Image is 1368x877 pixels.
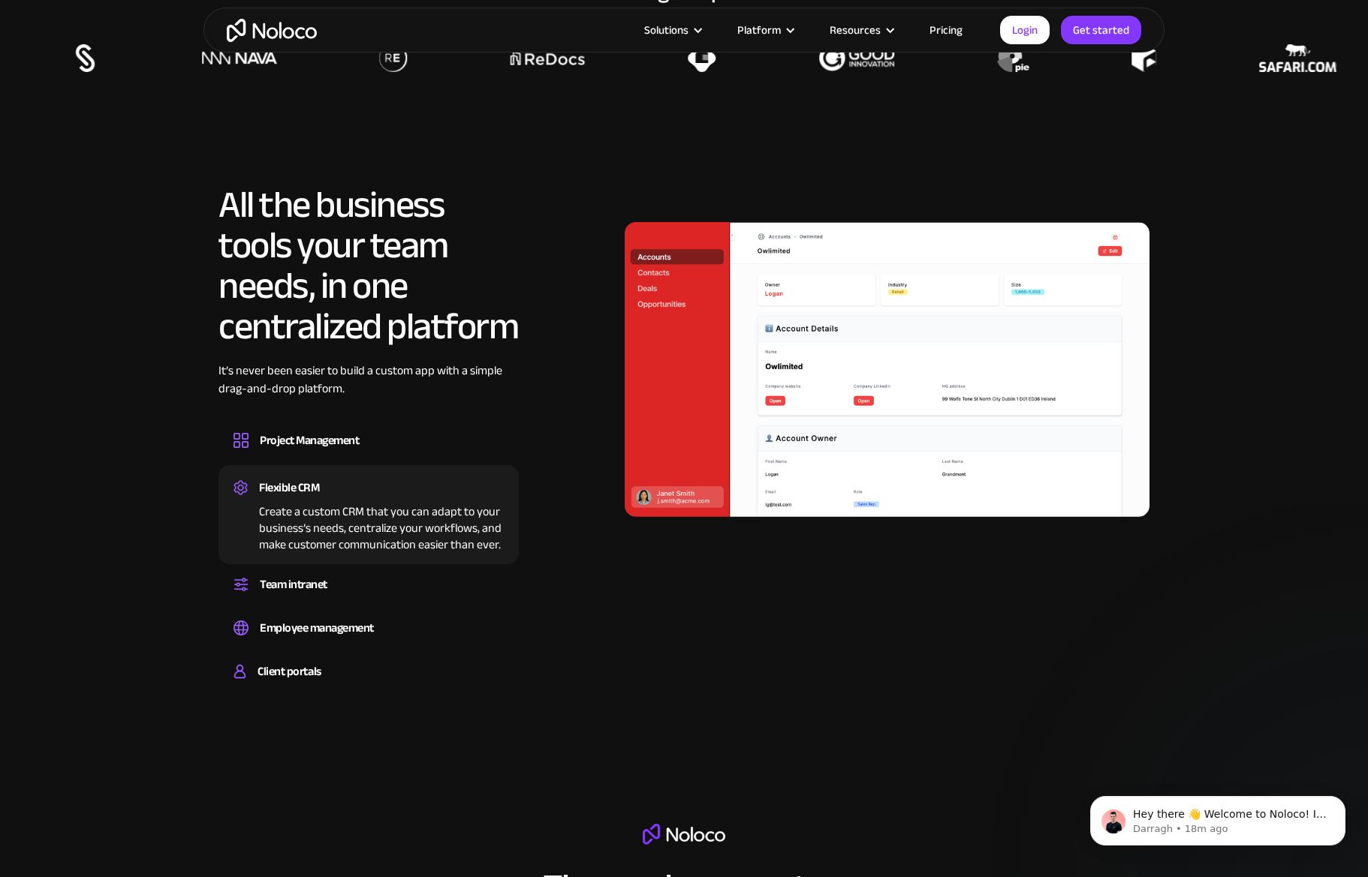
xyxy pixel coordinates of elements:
[234,639,504,644] div: Easily manage employee information, track performance, and handle HR tasks from a single platform.
[234,596,504,600] div: Set up a central space for your team to collaborate, share information, and stay up to date on co...
[258,660,321,683] div: Client portals
[644,20,689,40] div: Solutions
[234,499,504,553] div: Create a custom CRM that you can adapt to your business’s needs, centralize your workflows, and m...
[830,20,881,40] div: Resources
[227,19,317,42] a: home
[1061,16,1141,44] a: Get started
[911,20,981,40] a: Pricing
[811,20,911,40] div: Resources
[218,362,519,420] div: It’s never been easier to build a custom app with a simple drag-and-drop platform.
[259,476,319,499] div: Flexible CRM
[260,573,327,596] div: Team intranet
[1000,16,1050,44] a: Login
[719,20,811,40] div: Platform
[1068,764,1368,869] iframe: Intercom notifications message
[234,452,504,456] div: Design custom project management tools to speed up workflows, track progress, and optimize your t...
[625,20,719,40] div: Solutions
[234,683,504,687] div: Build a secure, fully-branded, and personalized client portal that lets your customers self-serve.
[737,20,781,40] div: Platform
[260,617,374,639] div: Employee management
[260,429,359,452] div: Project Management
[218,185,519,347] h2: All the business tools your team needs, in one centralized platform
